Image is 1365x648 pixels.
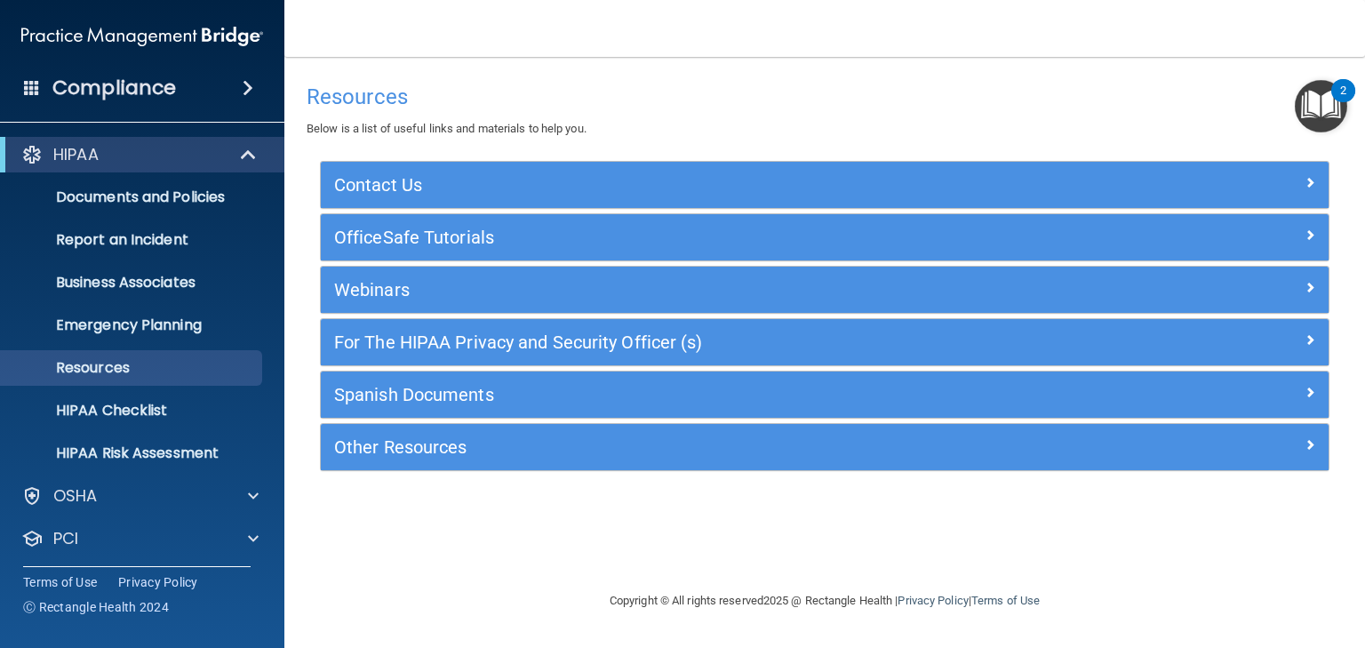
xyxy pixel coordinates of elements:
h5: Spanish Documents [334,385,1064,404]
img: PMB logo [21,19,263,54]
h5: OfficeSafe Tutorials [334,228,1064,247]
div: Copyright © All rights reserved 2025 @ Rectangle Health | | [500,572,1149,629]
p: Emergency Planning [12,316,254,334]
h5: Other Resources [334,437,1064,457]
a: Contact Us [334,171,1315,199]
a: OfficeSafe Tutorials [334,223,1315,252]
button: Open Resource Center, 2 new notifications [1295,80,1347,132]
h4: Resources [307,85,1343,108]
p: PCI [53,528,78,549]
span: Ⓒ Rectangle Health 2024 [23,598,169,616]
div: 2 [1340,91,1346,114]
a: PCI [21,528,259,549]
p: HIPAA Risk Assessment [12,444,254,462]
h5: Webinars [334,280,1064,300]
a: Spanish Documents [334,380,1315,409]
a: OSHA [21,485,259,507]
p: HIPAA Checklist [12,402,254,420]
p: Business Associates [12,274,254,292]
h4: Compliance [52,76,176,100]
p: Documents and Policies [12,188,254,206]
a: Privacy Policy [118,573,198,591]
p: Resources [12,359,254,377]
a: For The HIPAA Privacy and Security Officer (s) [334,328,1315,356]
p: HIPAA [53,144,99,165]
a: Terms of Use [971,594,1040,607]
a: Webinars [334,276,1315,304]
a: Privacy Policy [898,594,968,607]
span: Below is a list of useful links and materials to help you. [307,122,587,135]
h5: Contact Us [334,175,1064,195]
p: OSHA [53,485,98,507]
a: HIPAA [21,144,258,165]
p: Report an Incident [12,231,254,249]
a: Other Resources [334,433,1315,461]
a: Terms of Use [23,573,97,591]
h5: For The HIPAA Privacy and Security Officer (s) [334,332,1064,352]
